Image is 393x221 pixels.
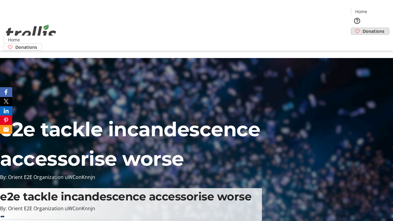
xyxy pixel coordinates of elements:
[351,15,363,27] button: Help
[4,18,58,48] img: Orient E2E Organization uWConKnnjn's Logo
[15,44,37,50] span: Donations
[351,28,389,35] a: Donations
[351,8,371,15] a: Home
[351,35,363,47] button: Cart
[4,37,24,43] a: Home
[355,8,367,15] span: Home
[4,44,42,51] a: Donations
[8,37,20,43] span: Home
[363,28,384,34] span: Donations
